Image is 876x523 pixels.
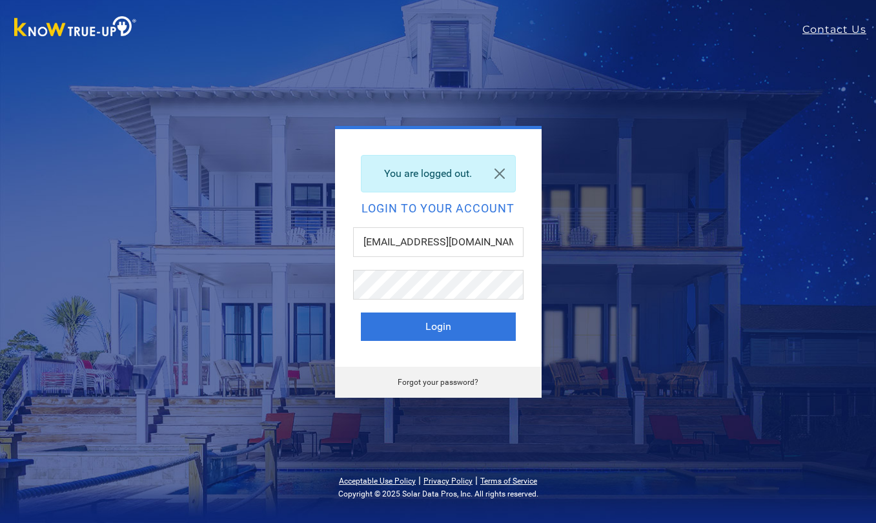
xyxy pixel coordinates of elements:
[8,14,143,43] img: Know True-Up
[423,477,473,486] a: Privacy Policy
[484,156,515,192] a: Close
[339,477,416,486] a: Acceptable Use Policy
[418,474,421,486] span: |
[475,474,478,486] span: |
[802,22,876,37] a: Contact Us
[361,203,516,214] h2: Login to your account
[353,227,524,257] input: Email
[361,155,516,192] div: You are logged out.
[361,313,516,341] button: Login
[480,477,537,486] a: Terms of Service
[398,378,478,387] a: Forgot your password?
